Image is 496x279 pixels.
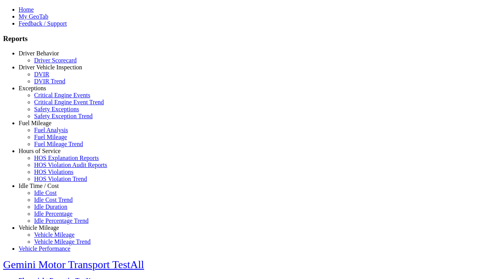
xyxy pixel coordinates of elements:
[34,238,91,245] a: Vehicle Mileage Trend
[34,231,74,238] a: Vehicle Mileage
[19,50,59,57] a: Driver Behavior
[34,99,104,105] a: Critical Engine Event Trend
[19,183,59,189] a: Idle Time / Cost
[34,106,79,112] a: Safety Exceptions
[34,169,73,175] a: HOS Violations
[34,71,49,77] a: DVIR
[34,196,73,203] a: Idle Cost Trend
[19,148,60,154] a: Hours of Service
[34,57,77,64] a: Driver Scorecard
[34,78,65,84] a: DVIR Trend
[34,189,57,196] a: Idle Cost
[3,258,144,270] a: Gemini Motor Transport TestAll
[19,6,34,13] a: Home
[19,13,48,20] a: My GeoTab
[34,162,107,168] a: HOS Violation Audit Reports
[34,176,87,182] a: HOS Violation Trend
[34,210,72,217] a: Idle Percentage
[19,224,59,231] a: Vehicle Mileage
[19,85,46,91] a: Exceptions
[34,155,99,161] a: HOS Explanation Reports
[34,92,90,98] a: Critical Engine Events
[34,113,93,119] a: Safety Exception Trend
[19,120,52,126] a: Fuel Mileage
[34,127,68,133] a: Fuel Analysis
[19,245,71,252] a: Vehicle Performance
[3,34,493,43] h3: Reports
[19,64,82,71] a: Driver Vehicle Inspection
[34,217,88,224] a: Idle Percentage Trend
[34,203,67,210] a: Idle Duration
[34,134,67,140] a: Fuel Mileage
[19,20,67,27] a: Feedback / Support
[34,141,83,147] a: Fuel Mileage Trend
